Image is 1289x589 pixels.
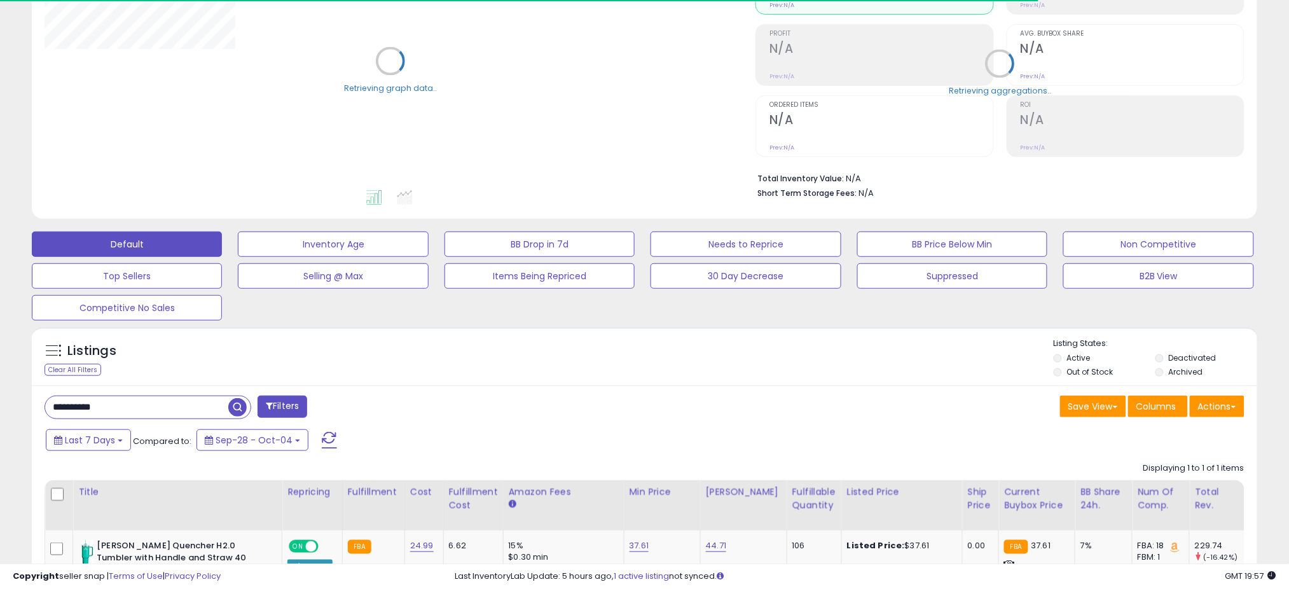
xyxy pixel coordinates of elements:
[1063,263,1253,289] button: B2B View
[651,263,841,289] button: 30 Day Decrease
[81,540,93,565] img: 31xhRuudwaL._SL40_.jpg
[196,429,308,451] button: Sep-28 - Oct-04
[792,485,836,512] div: Fulfillable Quantity
[78,485,277,499] div: Title
[238,263,428,289] button: Selling @ Max
[290,541,306,552] span: ON
[968,485,993,512] div: Ship Price
[1063,232,1253,257] button: Non Competitive
[949,85,1051,97] div: Retrieving aggregations..
[1136,400,1176,413] span: Columns
[133,435,191,447] span: Compared to:
[109,570,163,582] a: Terms of Use
[509,540,614,551] div: 15%
[410,539,434,552] a: 24.99
[509,485,619,499] div: Amazon Fees
[344,83,437,94] div: Retrieving graph data..
[449,540,493,551] div: 6.62
[13,570,59,582] strong: Copyright
[651,232,841,257] button: Needs to Reprice
[857,232,1047,257] button: BB Price Below Min
[258,396,307,418] button: Filters
[455,571,1276,583] div: Last InventoryLab Update: 5 hours ago, not synced.
[1080,540,1122,551] div: 7%
[32,263,222,289] button: Top Sellers
[32,295,222,321] button: Competitive No Sales
[13,571,221,583] div: seller snap | |
[857,263,1047,289] button: Suppressed
[847,540,953,551] div: $37.61
[46,429,131,451] button: Last 7 Days
[1128,396,1188,417] button: Columns
[1080,485,1127,512] div: BB Share 24h.
[509,499,516,510] small: Amazon Fees.
[445,263,635,289] button: Items Being Repriced
[449,485,498,512] div: Fulfillment Cost
[630,539,649,552] a: 37.61
[614,570,669,582] a: 1 active listing
[1138,540,1180,551] div: FBA: 18
[317,541,337,552] span: OFF
[1138,485,1184,512] div: Num of Comp.
[216,434,293,447] span: Sep-28 - Oct-04
[1168,352,1216,363] label: Deactivated
[445,232,635,257] button: BB Drop in 7d
[165,570,221,582] a: Privacy Policy
[847,539,905,551] b: Listed Price:
[968,540,989,551] div: 0.00
[706,539,727,552] a: 44.71
[792,540,832,551] div: 106
[1195,485,1241,512] div: Total Rev.
[1190,396,1244,417] button: Actions
[410,485,438,499] div: Cost
[630,485,695,499] div: Min Price
[1168,366,1203,377] label: Archived
[287,485,337,499] div: Repricing
[348,540,371,554] small: FBA
[45,364,101,376] div: Clear All Filters
[238,232,428,257] button: Inventory Age
[1004,485,1070,512] div: Current Buybox Price
[1004,540,1028,554] small: FBA
[1054,338,1257,350] p: Listing States:
[1195,540,1246,551] div: 229.74
[1067,366,1113,377] label: Out of Stock
[1067,352,1091,363] label: Active
[1060,396,1126,417] button: Save View
[67,342,116,360] h5: Listings
[65,434,115,447] span: Last 7 Days
[1031,539,1051,551] span: 37.61
[1143,462,1244,475] div: Displaying 1 to 1 of 1 items
[706,485,782,499] div: [PERSON_NAME]
[847,485,957,499] div: Listed Price
[348,485,399,499] div: Fulfillment
[1225,570,1276,582] span: 2025-10-12 19:57 GMT
[32,232,222,257] button: Default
